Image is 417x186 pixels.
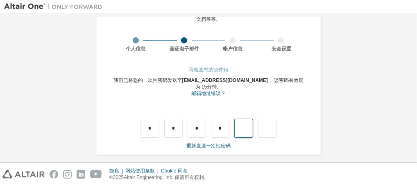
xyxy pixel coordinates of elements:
[186,143,231,149] font: 重新发送一次性密码
[109,168,119,174] font: 隐私
[113,175,124,180] font: 2025
[90,170,102,179] img: youtube.svg
[50,170,58,179] img: facebook.svg
[191,91,226,96] font: 邮箱地址错误？
[161,168,188,174] font: Cookie 同意
[125,168,155,174] font: 网站使用条款
[109,175,113,180] font: ©
[195,77,304,90] font: 。该密码有效期为
[182,77,268,83] font: [EMAIL_ADDRESS][DOMAIN_NAME]
[63,170,72,179] img: instagram.svg
[2,170,45,179] img: altair_logo.svg
[196,16,221,22] font: 文档等等。
[189,67,228,73] font: 请检查您的收件箱
[223,46,242,52] font: 帐户信息
[126,46,145,52] font: 个人信息
[113,77,182,83] font: 我们已将您的一次性密码发送至
[191,91,226,96] a: 返回注册表
[4,2,107,11] img: 牵牛星一号
[272,46,291,52] font: 安全设置
[170,46,199,52] font: 验证电子邮件
[202,84,207,90] font: 15
[124,175,209,180] font: Altair Engineering, Inc. 保留所有权利。
[207,84,222,90] font: 分钟。
[77,170,85,179] img: linkedin.svg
